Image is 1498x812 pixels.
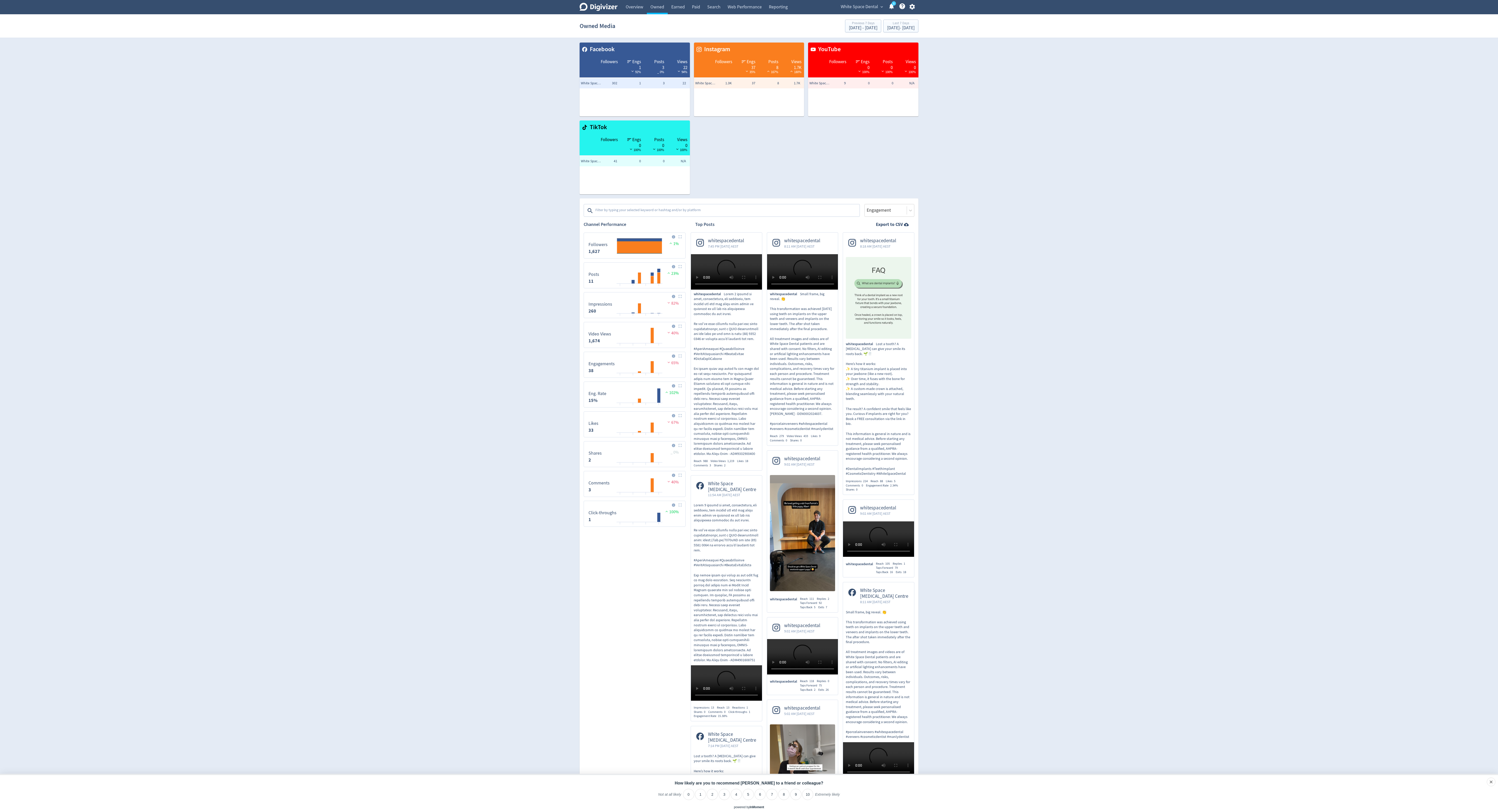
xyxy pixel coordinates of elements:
span: Followers [601,137,618,143]
p: Small frame, big reveal. 👏 This transformation was achieved using teeth on implants on the upper ... [846,610,911,739]
img: positive-performance.svg [664,390,669,394]
span: 279 [779,434,784,438]
td: 0 [619,156,642,166]
span: 0 [828,679,829,683]
span: whitespacedental [846,562,876,567]
li: 0 [683,789,694,800]
div: Shares [714,463,728,468]
table: customized table [808,43,918,116]
text: 26/09 [630,286,636,289]
span: Followers [601,59,618,65]
span: 8:11 AM [DATE] AEST [860,599,909,604]
text: 28/09 [643,375,649,378]
span: Engs [747,59,755,65]
div: Taps Back [876,570,896,574]
table: customized table [694,43,804,116]
span: 92% [630,70,641,74]
span: 9:02 AM [DATE] AEST [860,511,896,516]
span: Views [677,59,687,65]
img: positive-performance.svg [666,271,671,275]
svg: Posts 11 [586,265,683,286]
span: 40% [666,480,679,485]
span: 8:11 AM [DATE] AEST [784,244,820,249]
span: 988 [703,459,708,463]
span: 0 [856,488,858,492]
span: 9:02 AM [DATE] AEST [784,462,820,467]
p: Lost a tooth? A [MEDICAL_DATA] can give your smile its roots back. 🌱🦷 Here’s how it works: ✨ A ti... [846,342,911,476]
td: 1 [619,78,642,88]
img: negative-performance.svg [666,331,671,334]
span: 7 [826,605,827,609]
span: 3 [710,463,711,467]
span: _ 0% [671,450,679,455]
span: 2.34% [890,483,898,488]
span: 180% [789,70,801,74]
span: 167% [766,70,778,74]
span: 1,219 [727,459,734,463]
a: whitespacedental8:11 AM [DATE] AESTwhitespacedentalSmall frame, big reveal. 👏 This transformation... [767,233,838,443]
text: 26/09 [630,464,636,468]
span: whitespacedental [860,238,896,244]
svg: Comments 3 [586,473,683,495]
label: Extremely likely [815,792,840,801]
td: 8 [757,78,780,88]
text: 30/09 [656,286,662,289]
span: 94% [676,70,687,74]
div: powered by inmoment [734,805,764,809]
span: 67% [666,420,679,425]
img: Placeholder [678,295,682,298]
span: 100% [903,70,916,74]
div: Shares [846,488,860,492]
div: 8 [760,65,779,69]
img: negative-performance-black.svg [675,147,680,151]
span: Facebook [587,45,615,54]
text: 30/09 [656,315,662,319]
li: 9 [790,789,801,800]
img: Placeholder [678,354,682,358]
img: negative-performance-white.svg [903,69,908,73]
span: 1% [668,241,679,246]
text: 24/09 [617,375,623,378]
div: Taps Back [800,688,818,692]
div: Reach [694,459,711,463]
li: 3 [719,789,730,800]
div: Impressions [846,479,871,483]
span: Views [677,137,687,143]
text: 28/09 [643,494,649,498]
text: 30/09 [656,464,662,468]
text: 26/09 [630,315,636,319]
span: 75 [819,683,822,687]
img: positive-performance.svg [668,241,673,245]
div: 1 [623,65,641,69]
dt: Posts [588,272,599,277]
span: White Space Dental & Implant Centre [581,81,601,86]
div: Shares [790,438,805,443]
text: 28/09 [643,315,649,319]
span: 92 [819,601,822,605]
span: YouTube [816,45,841,54]
div: Last 7 Days [887,21,915,26]
text: 26/09 [630,435,636,438]
div: Comments [770,438,790,443]
text: 26/09 [630,494,636,498]
button: Previous 7 Days[DATE] - [DATE] [845,20,881,32]
div: Reach [800,597,817,601]
div: 22 [669,65,687,69]
strong: 11 [588,278,594,284]
img: negative-performance-black.svg [628,147,634,151]
div: Exits [896,570,909,574]
span: whitespacedental [784,623,820,629]
td: N/A [895,78,918,88]
text: 30/09 [656,494,662,498]
dt: Eng. Rate [588,391,606,397]
img: negative-performance-white.svg [880,69,885,73]
img: negative-performance-white.svg [857,69,862,73]
strong: Export to CSV [876,221,903,228]
text: 24/09 [617,464,623,468]
li: 7 [766,789,778,800]
img: Placeholder [678,414,682,417]
img: positive-performance-white.svg [766,69,771,73]
dt: Video Views [588,331,611,337]
img: negative-performance-white.svg [630,69,635,73]
div: Exits [818,688,832,692]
